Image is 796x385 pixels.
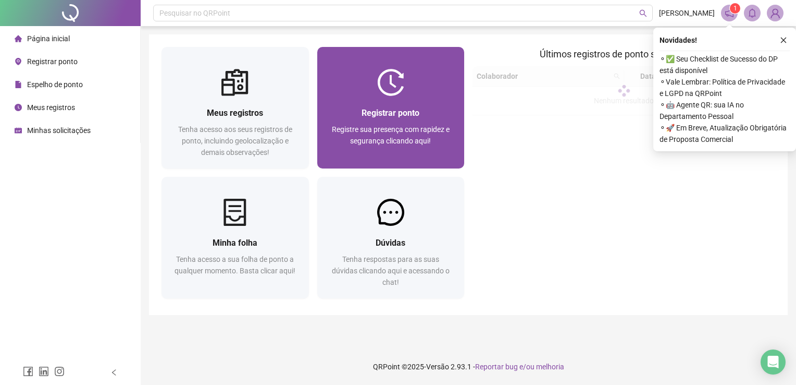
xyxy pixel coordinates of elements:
[660,99,790,122] span: ⚬ 🤖 Agente QR: sua IA no Departamento Pessoal
[207,108,263,118] span: Meus registros
[540,49,708,59] span: Últimos registros de ponto sincronizados
[178,125,292,157] span: Tenha acesso aos seus registros de ponto, incluindo geolocalização e demais observações!
[317,47,465,169] a: Registrar pontoRegistre sua presença com rapidez e segurança clicando aqui!
[475,363,564,371] span: Reportar bug e/ou melhoria
[161,47,309,169] a: Meus registrosTenha acesso aos seus registros de ponto, incluindo geolocalização e demais observa...
[317,177,465,298] a: DúvidasTenha respostas para as suas dúvidas clicando aqui e acessando o chat!
[213,238,257,248] span: Minha folha
[725,8,734,18] span: notification
[27,34,70,43] span: Página inicial
[426,363,449,371] span: Versão
[27,57,78,66] span: Registrar ponto
[733,5,737,12] span: 1
[175,255,295,275] span: Tenha acesso a sua folha de ponto a qualquer momento. Basta clicar aqui!
[660,76,790,99] span: ⚬ Vale Lembrar: Política de Privacidade e LGPD na QRPoint
[54,366,65,377] span: instagram
[15,81,22,88] span: file
[730,3,740,14] sup: 1
[332,255,450,286] span: Tenha respostas para as suas dúvidas clicando aqui e acessando o chat!
[639,9,647,17] span: search
[780,37,787,44] span: close
[161,177,309,298] a: Minha folhaTenha acesso a sua folha de ponto a qualquer momento. Basta clicar aqui!
[660,34,697,46] span: Novidades !
[15,35,22,42] span: home
[660,53,790,76] span: ⚬ ✅ Seu Checklist de Sucesso do DP está disponível
[332,125,450,145] span: Registre sua presença com rapidez e segurança clicando aqui!
[767,5,783,21] img: 87183
[659,7,715,19] span: [PERSON_NAME]
[110,369,118,376] span: left
[15,104,22,111] span: clock-circle
[362,108,419,118] span: Registrar ponto
[748,8,757,18] span: bell
[23,366,33,377] span: facebook
[376,238,405,248] span: Dúvidas
[761,350,786,375] div: Open Intercom Messenger
[27,80,83,89] span: Espelho de ponto
[27,126,91,135] span: Minhas solicitações
[660,122,790,145] span: ⚬ 🚀 Em Breve, Atualização Obrigatória de Proposta Comercial
[27,103,75,112] span: Meus registros
[39,366,49,377] span: linkedin
[15,58,22,65] span: environment
[141,348,796,385] footer: QRPoint © 2025 - 2.93.1 -
[15,127,22,134] span: schedule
